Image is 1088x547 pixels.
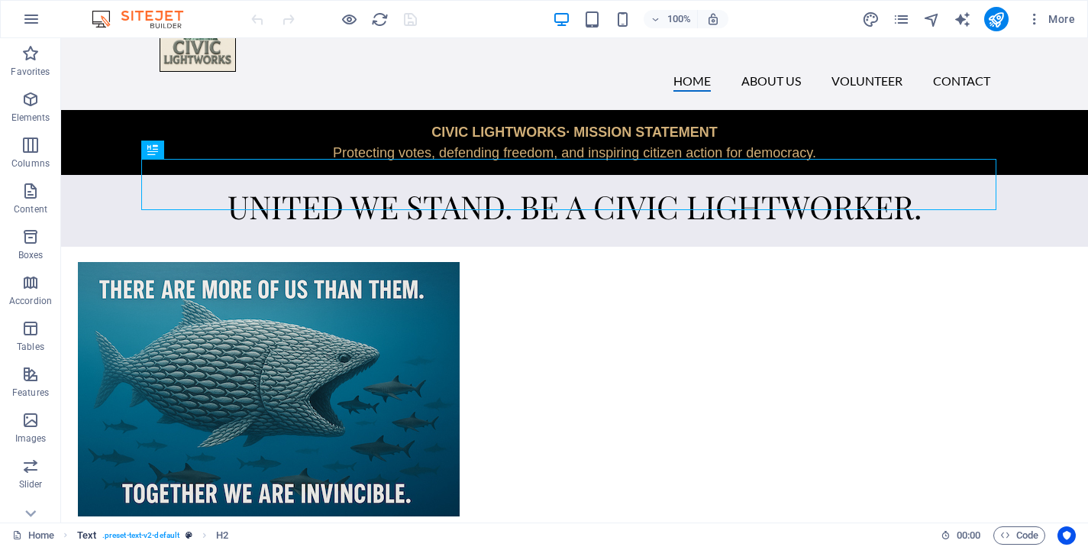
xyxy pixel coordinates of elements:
[993,526,1045,545] button: Code
[186,531,192,539] i: This element is a customizable preset
[9,295,52,307] p: Accordion
[102,526,179,545] span: . preset-text-v2-default
[19,478,43,490] p: Slider
[862,11,880,28] i: Design (Ctrl+Alt+Y)
[984,7,1009,31] button: publish
[14,203,47,215] p: Content
[11,66,50,78] p: Favorites
[1027,11,1075,27] span: More
[371,11,389,28] i: Reload page
[15,432,47,445] p: Images
[18,249,44,261] p: Boxes
[370,10,389,28] button: reload
[706,12,720,26] i: On resize automatically adjust zoom level to fit chosen device.
[77,526,96,545] span: Click to select. Double-click to edit
[987,11,1005,28] i: Publish
[1057,526,1076,545] button: Usercentrics
[923,11,941,28] i: Navigator
[954,11,971,28] i: AI Writer
[893,10,911,28] button: pages
[644,10,698,28] button: 100%
[862,10,880,28] button: design
[12,526,54,545] a: Click to cancel selection. Double-click to open Pages
[340,10,358,28] button: Click here to leave preview mode and continue editing
[216,526,228,545] span: Click to select. Double-click to edit
[923,10,941,28] button: navigator
[88,10,202,28] img: Editor Logo
[954,10,972,28] button: text_generator
[893,11,910,28] i: Pages (Ctrl+Alt+S)
[1000,526,1038,545] span: Code
[11,157,50,170] p: Columns
[17,341,44,353] p: Tables
[957,526,980,545] span: 00 00
[1021,7,1081,31] button: More
[941,526,981,545] h6: Session time
[77,526,229,545] nav: breadcrumb
[11,112,50,124] p: Elements
[967,529,970,541] span: :
[667,10,691,28] h6: 100%
[12,387,49,399] p: Features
